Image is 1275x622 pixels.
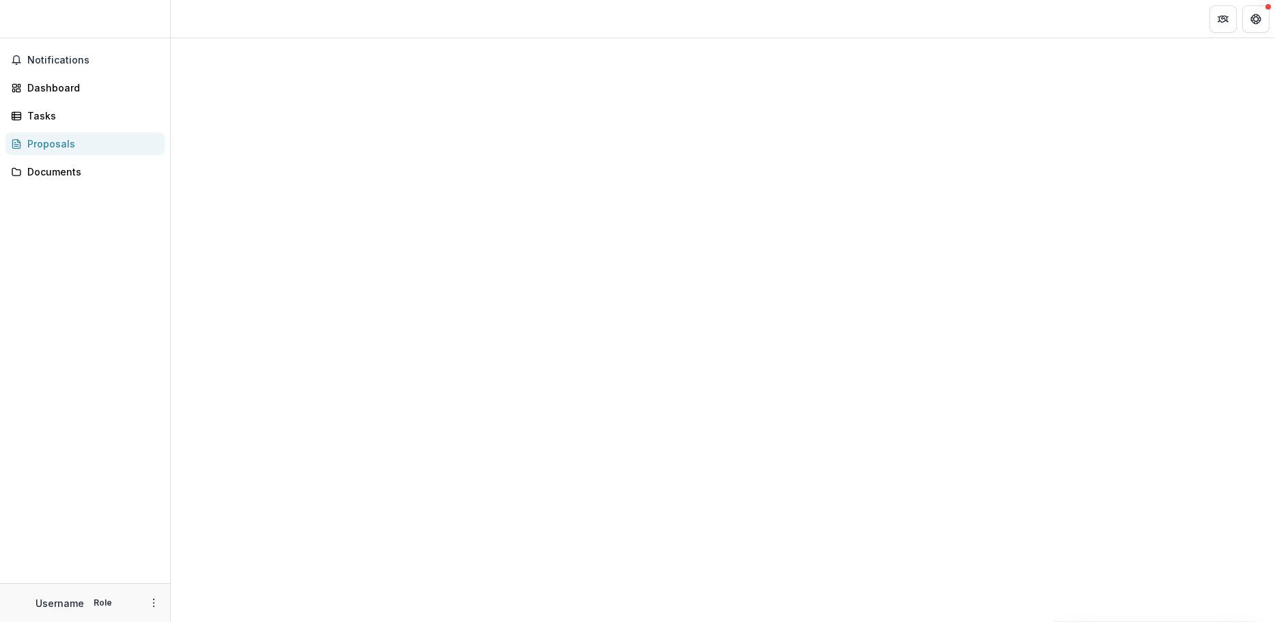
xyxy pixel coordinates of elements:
a: Tasks [5,104,165,127]
div: Proposals [27,137,154,151]
a: Documents [5,160,165,183]
button: Notifications [5,49,165,71]
p: Role [90,597,116,609]
p: Username [36,596,84,610]
a: Proposals [5,132,165,155]
button: Get Help [1242,5,1270,33]
button: Partners [1209,5,1237,33]
button: More [146,595,162,611]
span: Notifications [27,55,159,66]
div: Tasks [27,109,154,123]
a: Dashboard [5,76,165,99]
div: Documents [27,165,154,179]
div: Dashboard [27,81,154,95]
